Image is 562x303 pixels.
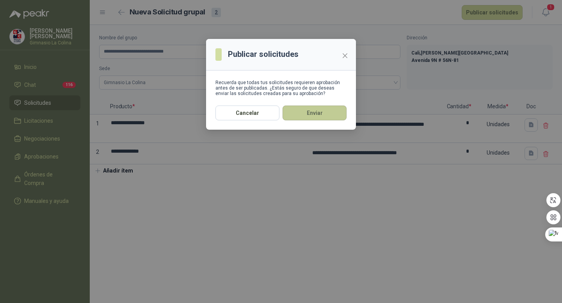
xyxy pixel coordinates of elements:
[215,80,347,96] div: Recuerda que todas tus solicitudes requieren aprobación antes de ser publicadas. ¿Estás seguro de...
[342,53,348,59] span: close
[215,106,279,120] button: Cancelar
[283,106,347,120] button: Enviar
[228,48,299,60] h3: Publicar solicitudes
[339,49,351,62] button: Close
